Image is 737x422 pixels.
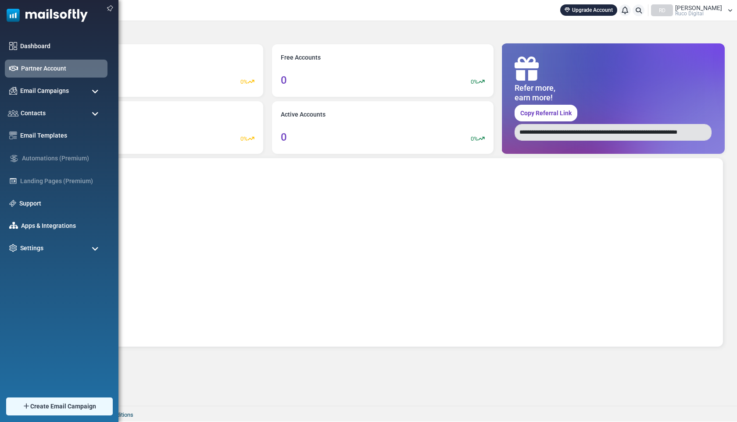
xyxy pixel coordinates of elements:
img: dashboard-icon.svg [9,42,17,50]
div: RD [651,4,673,16]
div: 0 [281,129,287,145]
p: 0% [471,78,478,86]
h6: Statistics [43,28,723,36]
span: Contacts [21,109,46,118]
h6: Referred Accounts [51,167,714,175]
span: Active Accounts [281,110,326,119]
img: settings-icon.svg [9,244,17,252]
a: Partner Account [21,64,103,73]
span: Settings [20,244,43,253]
p: 0% [240,78,248,86]
span: Create Email Campaign [30,402,96,411]
a: RD [PERSON_NAME] Ruco Digital [651,4,733,16]
p: 0% [240,135,248,143]
img: contacts-icon.svg [8,110,18,116]
span: Free Accounts [281,53,321,62]
a: Email Templates [20,131,103,140]
div: 0 [281,72,287,88]
a: Apps & Integrations [21,221,103,231]
img: workflow.svg [9,153,19,163]
span: Ruco Digital [675,11,704,16]
footer: 2025 [29,406,737,422]
a: Copy Referral Link [515,105,577,121]
span: Email Campaigns [20,86,69,96]
a: Dashboard [20,42,103,51]
a: Support [19,199,103,208]
p: Refer more, earn more! [515,83,555,102]
img: email-templates-icon.svg [9,131,17,139]
img: support-icon.svg [9,200,16,207]
span: [PERSON_NAME] [675,5,722,11]
img: campaigns-icon.png [9,87,17,95]
img: landing_pages.svg [9,177,17,185]
a: Upgrade Account [560,4,617,16]
p: 0% [471,135,478,143]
